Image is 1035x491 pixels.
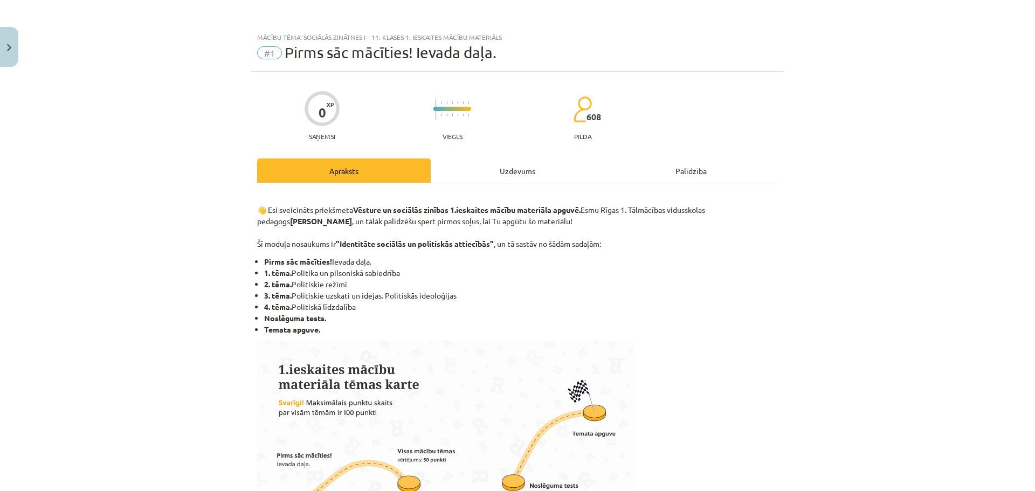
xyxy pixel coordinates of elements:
strong: Noslēguma tests. [264,313,326,323]
img: icon-short-line-57e1e144782c952c97e751825c79c345078a6d821885a25fce030b3d8c18986b.svg [452,101,453,104]
strong: Temata apguve. [264,324,320,334]
img: icon-short-line-57e1e144782c952c97e751825c79c345078a6d821885a25fce030b3d8c18986b.svg [441,101,442,104]
img: icon-short-line-57e1e144782c952c97e751825c79c345078a6d821885a25fce030b3d8c18986b.svg [441,114,442,116]
p: 👋 Esi sveicināts priekšmeta Esmu Rīgas 1. Tālmācības vidusskolas pedagogs , un tālāk palīdzēšu sp... [257,193,778,250]
strong: Pirms sāc mācīties! [264,257,332,266]
li: Ievada daļa. [264,256,778,267]
img: students-c634bb4e5e11cddfef0936a35e636f08e4e9abd3cc4e673bd6f9a4125e45ecb1.svg [573,96,592,123]
img: icon-short-line-57e1e144782c952c97e751825c79c345078a6d821885a25fce030b3d8c18986b.svg [463,101,464,104]
li: Politiskie uzskati un idejas. Politiskās ideoloģijas [264,290,778,301]
img: icon-short-line-57e1e144782c952c97e751825c79c345078a6d821885a25fce030b3d8c18986b.svg [452,114,453,116]
div: 0 [319,105,326,120]
span: Pirms sāc mācīties! Ievada daļa. [285,44,496,61]
p: pilda [574,133,591,140]
strong: 2. tēma. [264,279,292,289]
img: icon-short-line-57e1e144782c952c97e751825c79c345078a6d821885a25fce030b3d8c18986b.svg [457,101,458,104]
img: icon-short-line-57e1e144782c952c97e751825c79c345078a6d821885a25fce030b3d8c18986b.svg [463,114,464,116]
strong: [PERSON_NAME] [290,216,352,226]
li: Politiskā līdzdalība [264,301,778,313]
li: Politiskie režīmi [264,279,778,290]
div: Palīdzība [604,158,778,183]
img: icon-short-line-57e1e144782c952c97e751825c79c345078a6d821885a25fce030b3d8c18986b.svg [457,114,458,116]
span: XP [327,101,334,107]
span: #1 [257,46,282,59]
img: icon-short-line-57e1e144782c952c97e751825c79c345078a6d821885a25fce030b3d8c18986b.svg [446,114,447,116]
strong: 4. tēma. [264,302,292,312]
strong: 3. tēma. [264,291,292,300]
strong: 1. tēma. [264,268,292,278]
img: icon-short-line-57e1e144782c952c97e751825c79c345078a6d821885a25fce030b3d8c18986b.svg [468,101,469,104]
img: icon-long-line-d9ea69661e0d244f92f715978eff75569469978d946b2353a9bb055b3ed8787d.svg [436,99,437,120]
div: Mācību tēma: Sociālās zinātnes i - 11. klases 1. ieskaites mācību materiāls [257,33,778,41]
strong: "Identitāte sociālās un politiskās attiecībās" [336,239,494,248]
div: Uzdevums [431,158,604,183]
strong: Vēsture un sociālās zinības 1.ieskaites mācību materiāla apguvē. [353,205,581,215]
img: icon-short-line-57e1e144782c952c97e751825c79c345078a6d821885a25fce030b3d8c18986b.svg [446,101,447,104]
div: Apraksts [257,158,431,183]
img: icon-close-lesson-0947bae3869378f0d4975bcd49f059093ad1ed9edebbc8119c70593378902aed.svg [7,44,11,51]
li: Politika un pilsoniskā sabiedrība [264,267,778,279]
span: 608 [586,112,601,122]
img: icon-short-line-57e1e144782c952c97e751825c79c345078a6d821885a25fce030b3d8c18986b.svg [468,114,469,116]
p: Viegls [443,133,463,140]
p: Saņemsi [305,133,340,140]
